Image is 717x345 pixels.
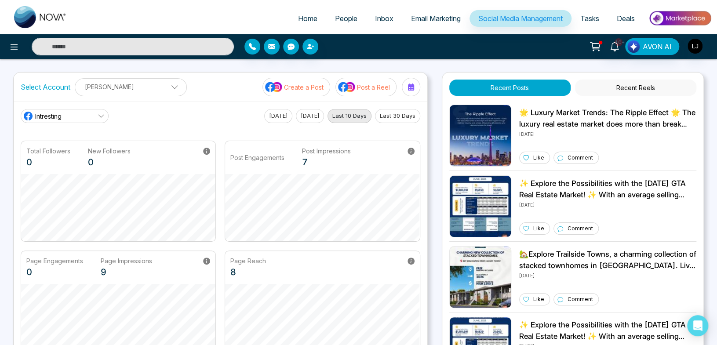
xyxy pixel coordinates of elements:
[533,225,544,232] p: Like
[627,40,640,53] img: Lead Flow
[88,156,131,169] p: 0
[604,38,625,54] a: 10+
[375,14,393,23] span: Inbox
[519,107,696,130] p: 🌟 Luxury Market Trends: The Ripple Effect 🌟 The luxury real estate market does more than break re...
[21,82,70,92] label: Select Account
[519,249,696,271] p: 🏡Explore Trailside Towns, a charming collection of stacked townhomes in [GEOGRAPHIC_DATA]. Live m...
[533,154,544,162] p: Like
[357,83,390,92] p: Post a Reel
[643,41,672,52] span: AVON AI
[26,146,70,156] p: Total Followers
[14,6,67,28] img: Nova CRM Logo
[375,109,420,123] button: Last 30 Days
[519,130,696,138] p: [DATE]
[26,256,83,265] p: Page Engagements
[625,38,679,55] button: AVON AI
[88,146,131,156] p: New Followers
[265,81,283,93] img: social-media-icon
[617,14,635,23] span: Deals
[687,315,708,336] div: Open Intercom Messenger
[688,39,702,54] img: User Avatar
[328,109,371,123] button: Last 10 Days
[519,200,696,208] p: [DATE]
[449,246,511,308] img: Unable to load img.
[571,10,608,27] a: Tasks
[230,265,266,279] p: 8
[230,256,266,265] p: Page Reach
[326,10,366,27] a: People
[298,14,317,23] span: Home
[366,10,402,27] a: Inbox
[478,14,563,23] span: Social Media Management
[338,81,356,93] img: social-media-icon
[335,14,357,23] span: People
[519,178,696,200] p: ✨ Explore the Possibilities with the [DATE] GTA Real Estate Market! ✨ With an average selling pri...
[449,175,511,237] img: Unable to load img.
[26,265,83,279] p: 0
[519,271,696,279] p: [DATE]
[568,225,593,232] p: Comment
[615,38,622,46] span: 10+
[230,153,284,162] p: Post Engagements
[35,112,62,121] span: Intresting
[470,10,571,27] a: Social Media Management
[568,154,593,162] p: Comment
[296,109,324,123] button: [DATE]
[449,80,571,96] button: Recent Posts
[302,146,351,156] p: Post Impressions
[101,256,152,265] p: Page Impressions
[302,156,351,169] p: 7
[575,80,696,96] button: Recent Reels
[80,80,181,94] p: [PERSON_NAME]
[568,295,593,303] p: Comment
[411,14,461,23] span: Email Marketing
[262,78,330,96] button: social-media-iconCreate a Post
[284,83,324,92] p: Create a Post
[335,78,397,96] button: social-media-iconPost a Reel
[264,109,292,123] button: [DATE]
[519,320,696,342] p: ✨ Explore the Possibilities with the [DATE] GTA Real Estate Market! ✨ With an average selling pri...
[648,8,712,28] img: Market-place.gif
[580,14,599,23] span: Tasks
[608,10,644,27] a: Deals
[449,105,511,167] img: Unable to load img.
[289,10,326,27] a: Home
[26,156,70,169] p: 0
[101,265,152,279] p: 9
[533,295,544,303] p: Like
[402,10,470,27] a: Email Marketing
